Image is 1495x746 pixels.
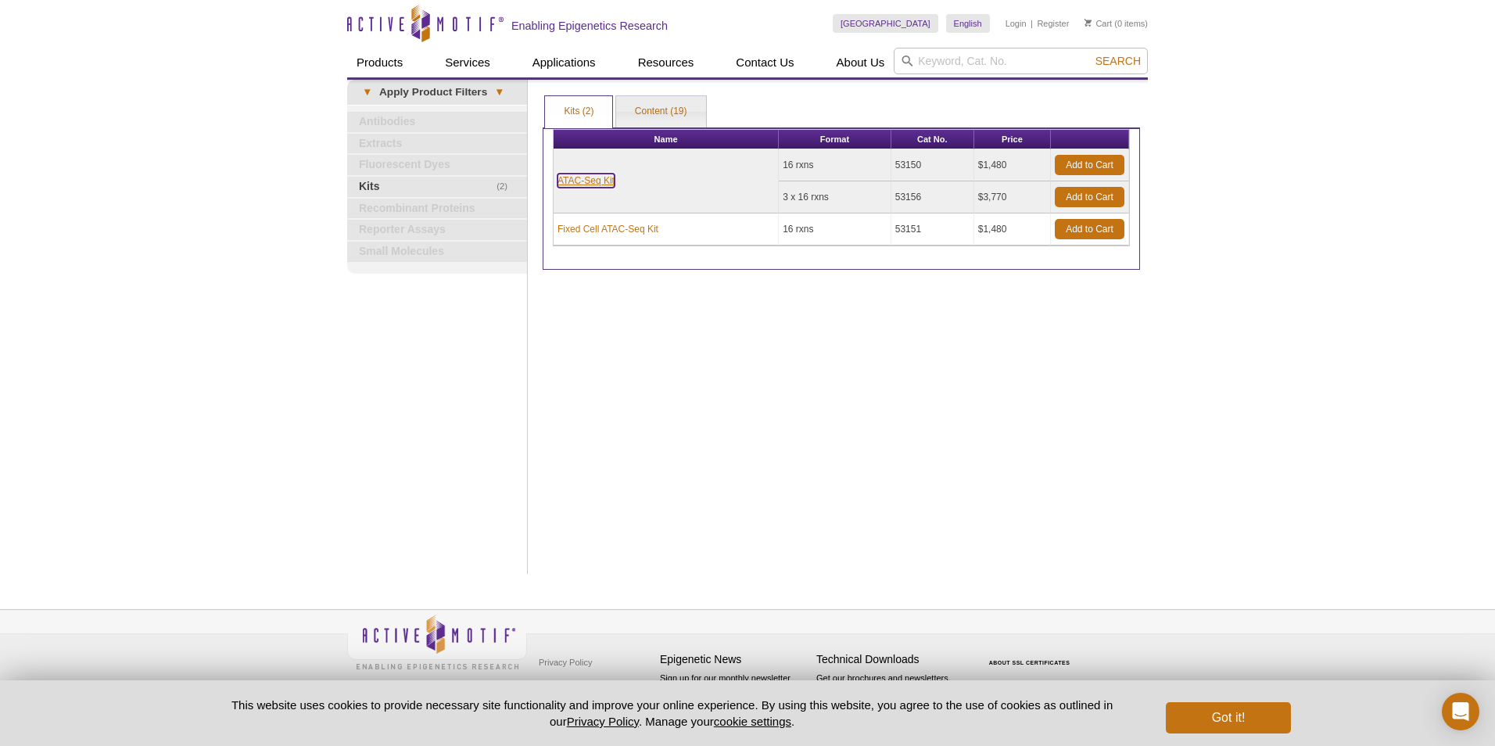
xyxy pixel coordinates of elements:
[554,130,779,149] th: Name
[974,213,1051,246] td: $1,480
[1091,54,1145,68] button: Search
[973,637,1090,672] table: Click to Verify - This site chose Symantec SSL for secure e-commerce and confidential communicati...
[1055,155,1124,175] a: Add to Cart
[891,213,974,246] td: 53151
[204,697,1140,730] p: This website uses cookies to provide necessary site functionality and improve your online experie...
[946,14,990,33] a: English
[660,672,808,725] p: Sign up for our monthly newsletter highlighting recent publications in the field of epigenetics.
[894,48,1148,74] input: Keyword, Cat. No.
[497,177,516,197] span: (2)
[779,130,891,149] th: Format
[347,112,527,132] a: Antibodies
[487,85,511,99] span: ▾
[827,48,894,77] a: About Us
[535,651,596,674] a: Privacy Policy
[1037,18,1069,29] a: Register
[523,48,605,77] a: Applications
[726,48,803,77] a: Contact Us
[1006,18,1027,29] a: Login
[974,149,1051,181] td: $1,480
[347,80,527,105] a: ▾Apply Product Filters▾
[974,130,1051,149] th: Price
[347,610,527,673] img: Active Motif,
[816,653,965,666] h4: Technical Downloads
[355,85,379,99] span: ▾
[1095,55,1141,67] span: Search
[779,181,891,213] td: 3 x 16 rxns
[535,674,617,698] a: Terms & Conditions
[347,177,527,197] a: (2)Kits
[557,174,615,188] a: ATAC-Seq Kit
[545,96,612,127] a: Kits (2)
[629,48,704,77] a: Resources
[347,220,527,240] a: Reporter Assays
[989,660,1070,665] a: ABOUT SSL CERTIFICATES
[1055,187,1124,207] a: Add to Cart
[347,155,527,175] a: Fluorescent Dyes
[347,199,527,219] a: Recombinant Proteins
[974,181,1051,213] td: $3,770
[347,48,412,77] a: Products
[1085,19,1092,27] img: Your Cart
[511,19,668,33] h2: Enabling Epigenetics Research
[660,653,808,666] h4: Epigenetic News
[891,181,974,213] td: 53156
[347,242,527,262] a: Small Molecules
[891,149,974,181] td: 53150
[1085,18,1112,29] a: Cart
[557,222,658,236] a: Fixed Cell ATAC-Seq Kit
[347,134,527,154] a: Extracts
[714,715,791,728] button: cookie settings
[833,14,938,33] a: [GEOGRAPHIC_DATA]
[1442,693,1479,730] div: Open Intercom Messenger
[1166,702,1291,733] button: Got it!
[816,672,965,712] p: Get our brochures and newsletters, or request them by mail.
[616,96,706,127] a: Content (19)
[891,130,974,149] th: Cat No.
[779,149,891,181] td: 16 rxns
[1085,14,1148,33] li: (0 items)
[567,715,639,728] a: Privacy Policy
[1055,219,1124,239] a: Add to Cart
[436,48,500,77] a: Services
[1031,14,1033,33] li: |
[779,213,891,246] td: 16 rxns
